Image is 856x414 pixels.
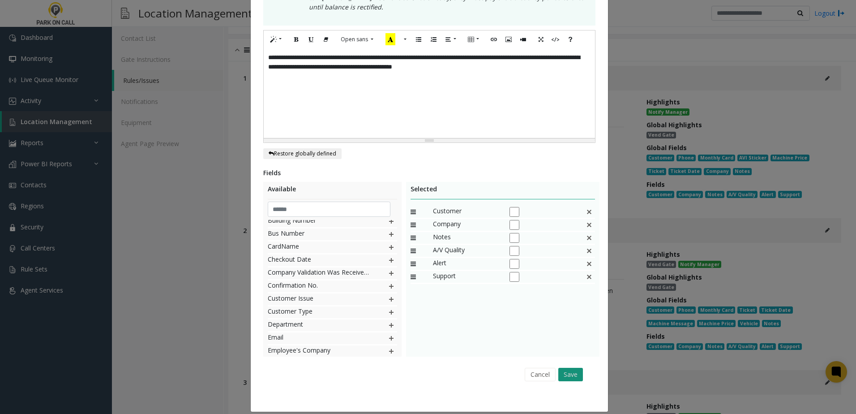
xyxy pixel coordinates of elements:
button: Restore globally defined [263,148,342,159]
img: plusIcon.svg [388,229,395,240]
img: plusIcon.svg [388,319,395,331]
div: Selected [411,184,595,199]
img: This is a default field and cannot be deleted. [586,245,593,257]
img: plusIcon.svg [388,254,395,266]
button: Underline (CTRL+U) [304,33,319,47]
img: This is a default field and cannot be deleted. [586,232,593,244]
span: CardName [268,241,369,253]
button: Full Screen [533,33,548,47]
img: plusIcon.svg [388,267,395,279]
img: This is a default field and cannot be deleted. [586,271,593,283]
button: Remove Font Style (CTRL+\) [318,33,334,47]
img: This is a default field and cannot be deleted. [586,258,593,270]
span: Building Number [268,216,369,227]
div: Available [268,184,397,199]
button: Bold (CTRL+B) [289,33,304,47]
span: Confirmation No. [268,280,369,292]
button: Recent Color [381,33,400,47]
img: plusIcon.svg [388,306,395,318]
img: plusIcon.svg [388,345,395,357]
button: Code View [548,33,563,47]
button: Link (CTRL+K) [486,33,501,47]
span: Notes [433,232,500,244]
button: Paragraph [441,33,461,47]
img: plusIcon.svg [388,216,395,227]
button: Cancel [525,368,556,381]
button: Style [266,33,287,47]
button: Save [558,368,583,381]
img: plusIcon.svg [388,241,395,253]
div: Resize [264,138,595,142]
span: Support [433,271,500,283]
button: Table [463,33,484,47]
button: Picture [501,33,516,47]
img: false [586,219,593,231]
img: plusIcon.svg [388,332,395,344]
span: Company [433,219,500,231]
button: Help [563,33,578,47]
span: Customer Type [268,306,369,318]
button: Video [516,33,531,47]
img: plusIcon.svg [388,280,395,292]
div: Fields [263,168,595,177]
span: Alert [433,258,500,270]
span: Email [268,332,369,344]
span: Bus Number [268,229,369,240]
span: Customer Issue [268,293,369,305]
button: Unordered list (CTRL+SHIFT+NUM7) [411,33,426,47]
button: Font Family [336,33,378,46]
span: Checkout Date [268,254,369,266]
span: Department [268,319,369,331]
button: Ordered list (CTRL+SHIFT+NUM8) [426,33,441,47]
span: Open sans [341,35,368,43]
img: plusIcon.svg [388,293,395,305]
span: Customer [433,206,500,218]
span: Company Validation Was Received From [268,267,369,279]
button: More Color [400,33,409,47]
img: false [586,206,593,218]
span: Employee's Company [268,345,369,357]
span: A/V Quality [433,245,500,257]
